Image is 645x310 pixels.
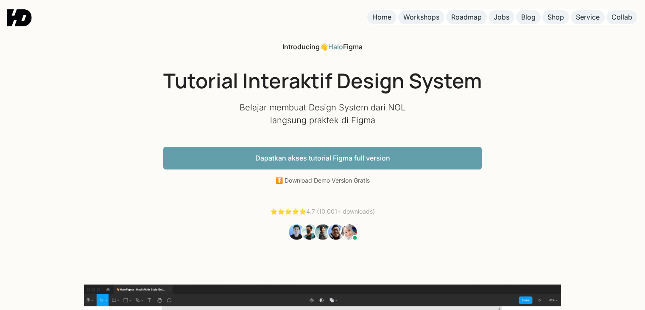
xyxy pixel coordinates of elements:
img: Students Tutorial Belajar UI Design dari NOL Figma HaloFigma [288,223,357,241]
a: Shop [542,10,569,24]
p: Belajar membuat Design System dari NOL langsung praktek di Figma [238,101,408,127]
a: Dapatkan akses tutorial Figma full version [163,147,482,169]
a: Halo [328,42,343,51]
a: ⭐️⭐️⭐️⭐️⭐️ [270,208,306,215]
a: ⏬ Download Demo Version Gratis [276,177,370,184]
div: Collab [611,13,632,22]
a: Collab [606,10,637,24]
div: 4.7 (10,001+ downloads) [270,207,375,216]
div: 👋 [282,42,363,51]
div: Home [372,13,391,22]
a: Workshops [398,10,444,24]
h1: Tutorial Interaktif Design System [163,68,482,93]
div: Blog [521,13,536,22]
div: Jobs [494,13,509,22]
a: Roadmap [446,10,487,24]
a: Home [367,10,396,24]
div: Shop [547,13,564,22]
div: Workshops [403,13,439,22]
span: Introducing [282,42,320,51]
a: Blog [516,10,541,24]
div: Roadmap [451,13,482,22]
a: Service [571,10,605,24]
div: Service [576,13,600,22]
a: Jobs [489,10,514,24]
span: Figma [343,42,363,51]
